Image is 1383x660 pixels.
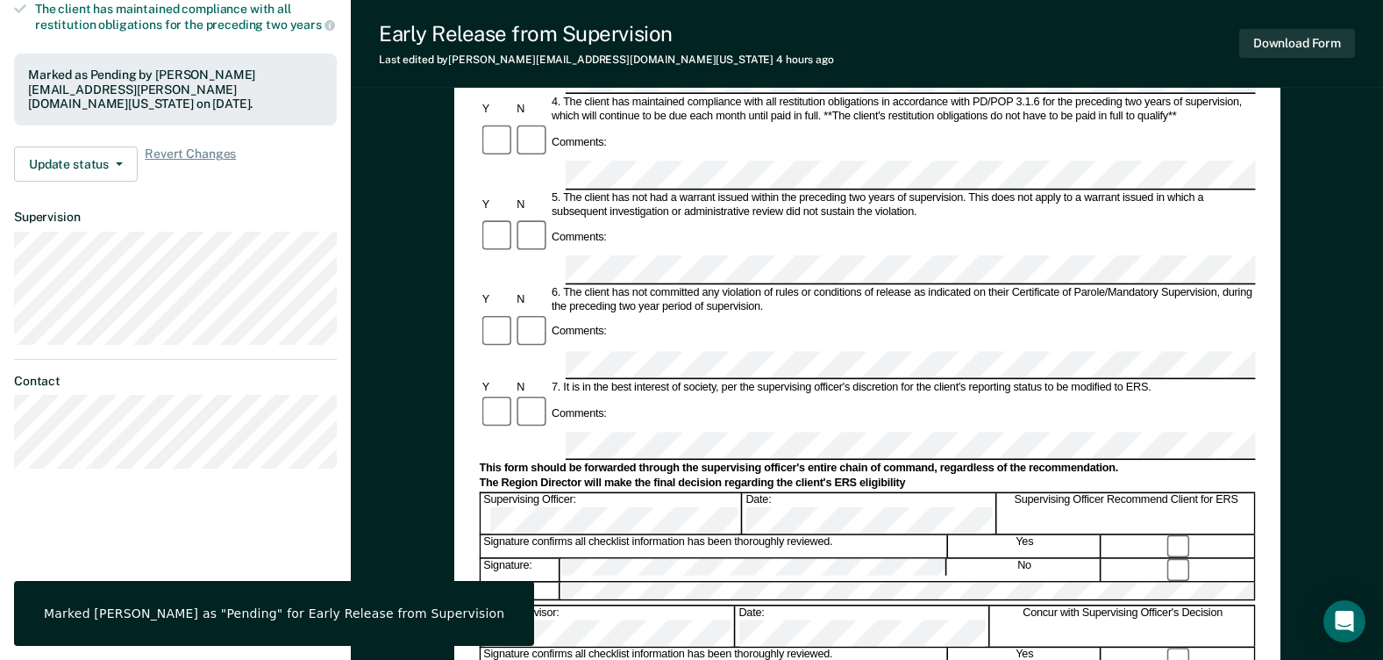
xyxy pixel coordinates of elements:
div: 7. It is in the best interest of society, per the supervising officer's discretion for the client... [549,381,1256,395]
div: 6. The client has not committed any violation of rules or conditions of release as indicated on t... [549,286,1256,314]
dt: Supervision [14,210,337,225]
div: Date: [736,606,990,647]
div: The client has maintained compliance with all restitution obligations for the preceding two [35,2,337,32]
div: Concur with Supervising Officer's Decision [991,606,1255,647]
div: Last edited by [PERSON_NAME][EMAIL_ADDRESS][DOMAIN_NAME][US_STATE] [379,54,834,66]
div: Remarks: [481,583,560,599]
div: Y [479,103,514,117]
dt: Contact [14,374,337,389]
div: Signature confirms all checklist information has been thoroughly reviewed. [481,536,947,558]
div: Y [479,293,514,307]
div: Supervising Officer Recommend Client for ERS [998,494,1255,534]
span: years [290,18,335,32]
div: Unit Supervisor: [481,606,735,647]
div: 5. The client has not had a warrant issued within the preceding two years of supervision. This do... [549,191,1256,219]
div: Early Release from Supervision [379,21,834,47]
button: Download Form [1239,29,1355,58]
div: Yes [949,536,1101,558]
div: Comments: [549,231,610,245]
div: Y [479,381,514,395]
div: N [514,103,549,117]
div: Supervising Officer: [481,494,741,534]
div: Y [479,198,514,212]
div: Comments: [549,326,610,340]
div: No [948,559,1101,581]
div: Comments: [549,406,610,420]
div: Signature: [481,559,560,581]
div: N [514,198,549,212]
div: This form should be forwarded through the supervising officer's entire chain of command, regardle... [479,463,1255,477]
div: N [514,293,549,307]
div: Date: [743,494,997,534]
button: Update status [14,147,138,182]
div: Open Intercom Messenger [1323,600,1365,642]
span: 4 hours ago [776,54,834,66]
div: Marked [PERSON_NAME] as "Pending" for Early Release from Supervision [44,606,504,621]
div: 4. The client has maintained compliance with all restitution obligations in accordance with PD/PO... [549,96,1256,124]
span: Revert Changes [145,147,236,182]
div: Comments: [549,135,610,149]
div: Marked as Pending by [PERSON_NAME][EMAIL_ADDRESS][PERSON_NAME][DOMAIN_NAME][US_STATE] on [DATE]. [28,68,323,111]
div: N [514,381,549,395]
div: The Region Director will make the final decision regarding the client's ERS eligibility [479,477,1255,491]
